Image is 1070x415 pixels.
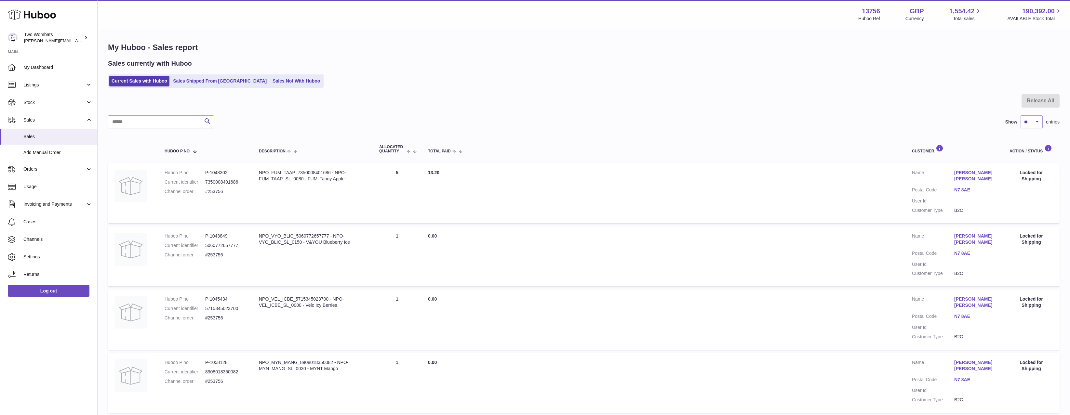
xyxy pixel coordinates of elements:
dd: 7350008401686 [205,179,246,185]
div: Huboo Ref [858,16,880,22]
dt: Name [912,296,954,310]
dd: B2C [954,270,996,277]
div: Locked for Shipping [1010,296,1053,308]
img: no-photo.jpg [114,359,147,392]
dt: Postal Code [912,377,954,384]
a: N7 8AE [954,377,996,383]
dt: Channel order [165,378,205,384]
a: N7 8AE [954,187,996,193]
span: [PERSON_NAME][EMAIL_ADDRESS][DOMAIN_NAME] [24,38,130,43]
div: Action / Status [1010,145,1053,153]
div: Two Wombats [24,32,83,44]
dt: Current identifier [165,305,205,312]
dt: Name [912,359,954,373]
span: Add Manual Order [23,149,92,156]
dd: P-1058128 [205,359,246,366]
span: Usage [23,184,92,190]
img: no-photo.jpg [114,170,147,202]
a: Log out [8,285,89,297]
img: no-photo.jpg [114,233,147,266]
span: Returns [23,271,92,278]
dt: User Id [912,261,954,267]
dd: #253756 [205,188,246,195]
dd: #253756 [205,315,246,321]
a: Sales Not With Huboo [270,76,322,86]
a: [PERSON_NAME] [PERSON_NAME] [954,359,996,372]
label: Show [1005,119,1017,125]
td: 1 [373,353,421,413]
div: Locked for Shipping [1010,359,1053,372]
strong: GBP [910,7,924,16]
span: 190,392.00 [1022,7,1055,16]
dt: Postal Code [912,187,954,195]
span: Sales [23,134,92,140]
td: 1 [373,290,421,349]
span: 0.00 [428,233,437,239]
dt: Postal Code [912,313,954,321]
span: Settings [23,254,92,260]
dt: Channel order [165,315,205,321]
dd: B2C [954,334,996,340]
span: 1,554.42 [949,7,975,16]
span: My Dashboard [23,64,92,71]
div: NPO_VYO_BLIC_5060772657777 - NPO-VYO_BLIC_SL_0150 - V&YOU Blueberry Ice [259,233,366,245]
span: Total sales [953,16,982,22]
a: Current Sales with Huboo [109,76,169,86]
strong: 13756 [862,7,880,16]
span: Orders [23,166,86,172]
dd: 5715345023700 [205,305,246,312]
span: Description [259,149,286,153]
dt: Channel order [165,252,205,258]
span: Cases [23,219,92,225]
span: Listings [23,82,86,88]
dt: Customer Type [912,397,954,403]
a: N7 8AE [954,313,996,319]
dd: #253756 [205,378,246,384]
dt: Customer Type [912,270,954,277]
dd: 8908018350082 [205,369,246,375]
dt: Postal Code [912,250,954,258]
span: Invoicing and Payments [23,201,86,207]
dt: Huboo P no [165,170,205,176]
dt: User Id [912,324,954,331]
dt: Current identifier [165,242,205,249]
a: Sales Shipped From [GEOGRAPHIC_DATA] [171,76,269,86]
td: 5 [373,163,421,223]
div: Locked for Shipping [1010,170,1053,182]
span: 0.00 [428,360,437,365]
a: [PERSON_NAME] [PERSON_NAME] [954,170,996,182]
div: Customer [912,145,996,153]
dd: B2C [954,397,996,403]
span: 13.20 [428,170,439,175]
span: 0.00 [428,296,437,302]
a: 190,392.00 AVAILABLE Stock Total [1007,7,1062,22]
dt: Current identifier [165,179,205,185]
span: Stock [23,99,86,106]
h1: My Huboo - Sales report [108,42,1060,53]
dt: Channel order [165,188,205,195]
dd: P-1045434 [205,296,246,302]
span: Channels [23,236,92,242]
h2: Sales currently with Huboo [108,59,192,68]
img: no-photo.jpg [114,296,147,329]
span: ALLOCATED Quantity [379,145,405,153]
span: Total paid [428,149,451,153]
span: Huboo P no [165,149,190,153]
a: N7 8AE [954,250,996,256]
dd: 5060772657777 [205,242,246,249]
div: Currency [905,16,924,22]
dd: B2C [954,207,996,214]
div: NPO_FUM_TAAP_7350008401686 - NPO-FUM_TAAP_SL_0080 - FUMi Tangy Apple [259,170,366,182]
dt: Current identifier [165,369,205,375]
dd: P-1048302 [205,170,246,176]
dd: P-1043849 [205,233,246,239]
dt: Huboo P no [165,233,205,239]
dt: Name [912,233,954,247]
a: [PERSON_NAME] [PERSON_NAME] [954,233,996,245]
a: 1,554.42 Total sales [949,7,982,22]
dt: Customer Type [912,334,954,340]
dt: Customer Type [912,207,954,214]
img: alan@twowombats.com [8,33,18,43]
dd: #253756 [205,252,246,258]
dt: Name [912,170,954,184]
